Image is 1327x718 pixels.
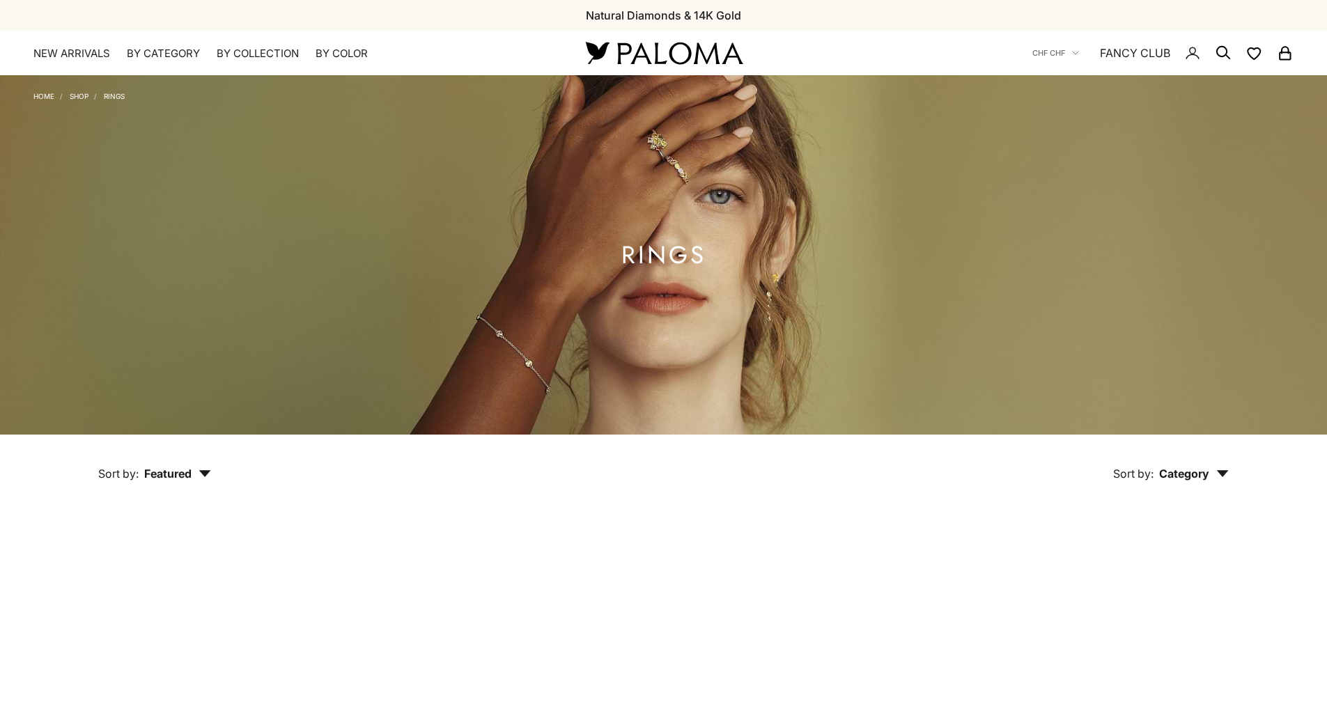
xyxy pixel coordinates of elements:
button: CHF CHF [1032,47,1079,59]
a: NEW ARRIVALS [33,47,110,61]
button: Sort by: Featured [66,435,243,493]
nav: Primary navigation [33,47,552,61]
nav: Breadcrumb [33,89,125,100]
button: Sort by: Category [1081,435,1261,493]
a: FANCY CLUB [1100,44,1170,62]
summary: By Color [316,47,368,61]
span: Featured [144,467,211,481]
summary: By Category [127,47,200,61]
a: Home [33,92,54,100]
span: Sort by: [1113,467,1154,481]
span: CHF CHF [1032,47,1065,59]
span: Sort by: [98,467,139,481]
a: Rings [104,92,125,100]
h1: Rings [621,247,706,264]
a: Shop [70,92,88,100]
p: Natural Diamonds & 14K Gold [586,6,741,24]
nav: Secondary navigation [1032,31,1294,75]
summary: By Collection [217,47,299,61]
span: Category [1159,467,1229,481]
